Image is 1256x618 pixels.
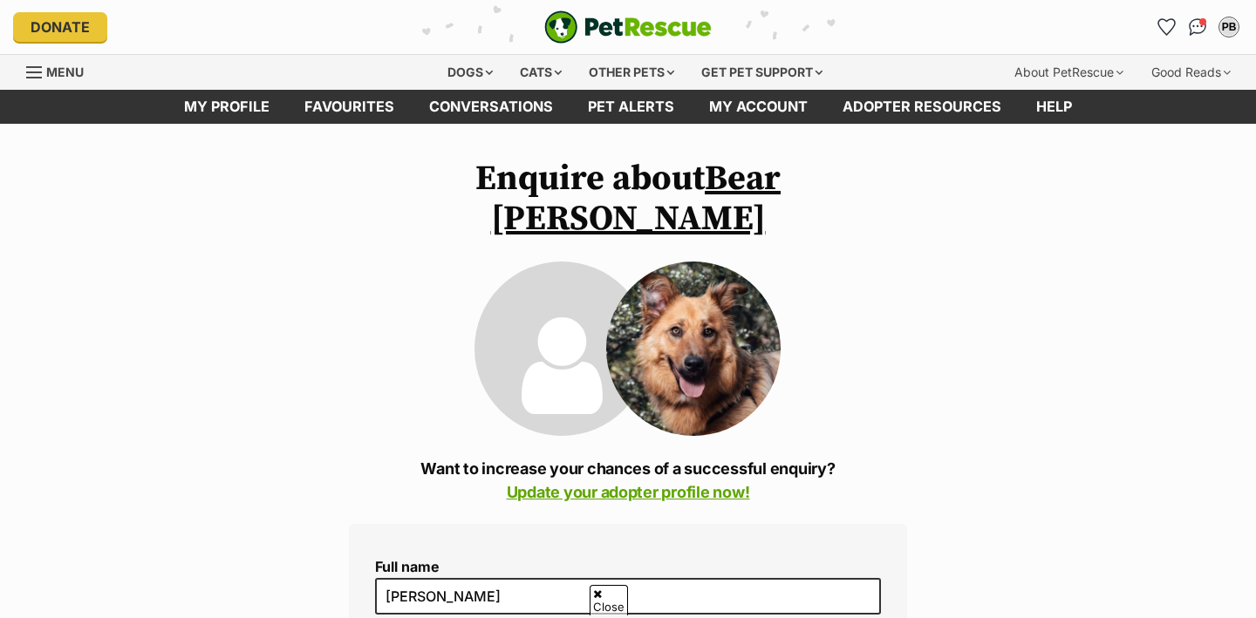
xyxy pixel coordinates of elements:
span: Menu [46,65,84,79]
div: Other pets [577,55,686,90]
div: Get pet support [689,55,835,90]
div: PB [1220,18,1238,36]
a: Favourites [287,90,412,124]
div: Cats [508,55,574,90]
img: chat-41dd97257d64d25036548639549fe6c8038ab92f7586957e7f3b1b290dea8141.svg [1189,18,1207,36]
a: Help [1019,90,1089,124]
a: Conversations [1184,13,1212,41]
a: conversations [412,90,570,124]
p: Want to increase your chances of a successful enquiry? [349,457,907,504]
div: Good Reads [1139,55,1243,90]
input: E.g. Jimmy Chew [375,578,881,615]
h1: Enquire about [349,159,907,239]
a: Pet alerts [570,90,692,124]
a: Update your adopter profile now! [507,483,750,501]
label: Full name [375,559,881,574]
button: My account [1215,13,1243,41]
a: Bear [PERSON_NAME] [491,157,782,241]
a: Donate [13,12,107,42]
a: My account [692,90,825,124]
a: Adopter resources [825,90,1019,124]
div: About PetRescue [1002,55,1136,90]
img: logo-e224e6f780fb5917bec1dbf3a21bbac754714ae5b6737aabdf751b685950b380.svg [544,10,712,44]
a: My profile [167,90,287,124]
a: Favourites [1152,13,1180,41]
a: Menu [26,55,96,86]
a: PetRescue [544,10,712,44]
ul: Account quick links [1152,13,1243,41]
div: Dogs [435,55,505,90]
img: Bear Van Winkle [606,261,781,436]
span: Close [590,585,628,615]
